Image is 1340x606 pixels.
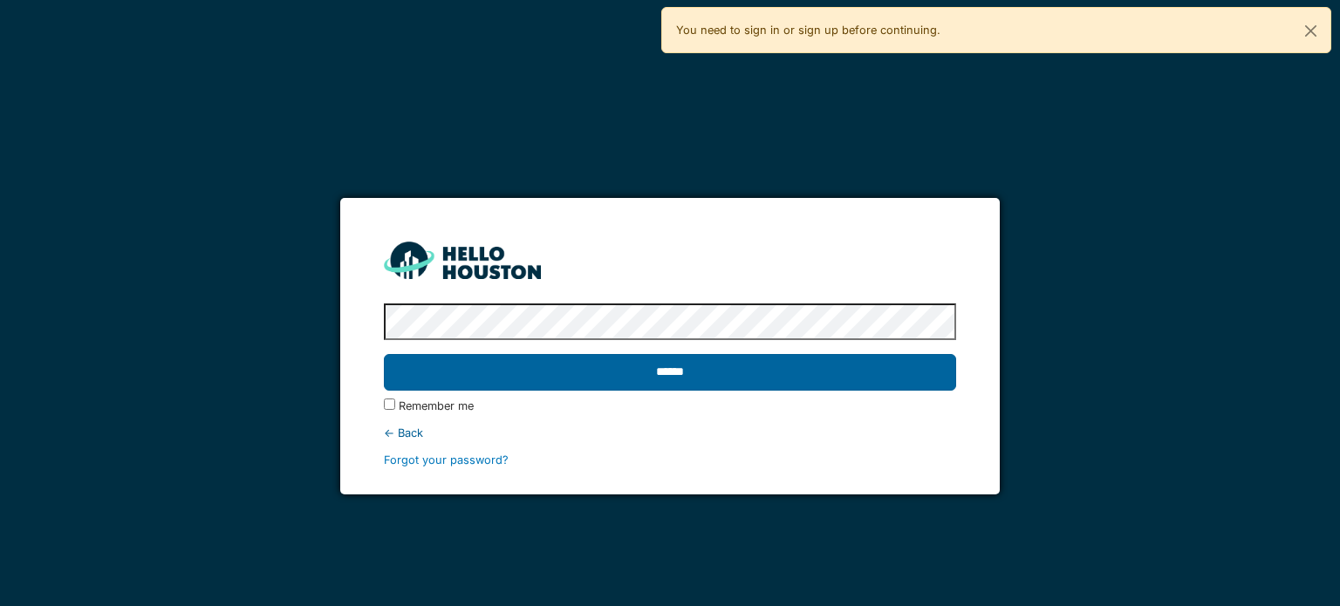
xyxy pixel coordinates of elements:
[384,453,509,466] a: Forgot your password?
[661,7,1331,53] div: You need to sign in or sign up before continuing.
[384,242,541,279] img: HH_line-BYnF2_Hg.png
[384,425,955,441] div: ← Back
[1291,8,1330,54] button: Close
[399,398,474,414] label: Remember me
